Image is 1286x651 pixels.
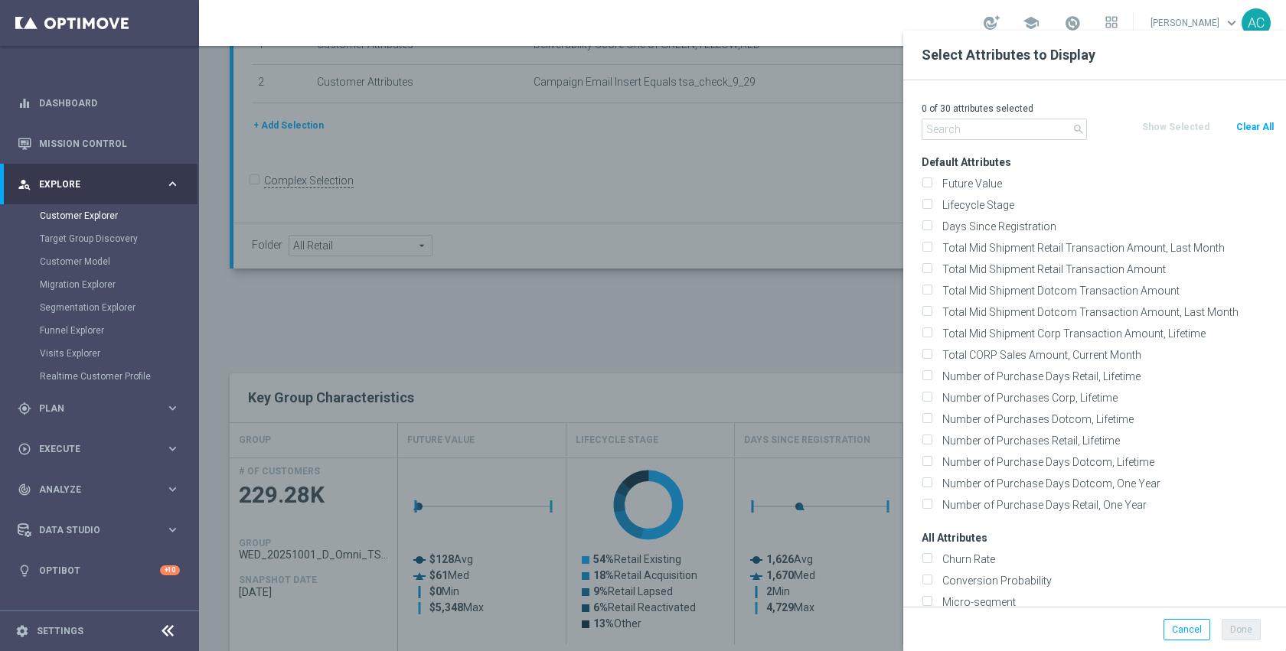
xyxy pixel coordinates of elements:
[40,210,159,222] a: Customer Explorer
[17,97,181,109] button: equalizer Dashboard
[937,284,1275,298] label: Total Mid Shipment Dotcom Transaction Amount
[165,482,180,496] i: keyboard_arrow_right
[40,324,159,337] a: Funnel Explorer
[17,565,181,577] button: lightbulb Optibot +10
[40,256,159,268] a: Customer Model
[1235,119,1275,135] button: Clear All
[1164,619,1210,640] button: Cancel
[39,526,165,535] span: Data Studio
[40,227,197,250] div: Target Group Discovery
[15,624,29,638] i: settings
[40,301,159,314] a: Segmentation Explorer
[18,177,31,191] i: person_search
[17,483,181,496] button: track_changes Analyze keyboard_arrow_right
[922,119,1087,140] input: Search
[165,401,180,415] i: keyboard_arrow_right
[17,524,181,536] button: Data Studio keyboard_arrow_right
[39,485,165,494] span: Analyze
[937,369,1275,383] label: Number of Purchase Days Retail, Lifetime
[1222,619,1261,640] button: Done
[18,483,31,496] i: track_changes
[937,327,1275,340] label: Total Mid Shipment Corp Transaction Amount, Lifetime
[40,278,159,291] a: Migration Explorer
[1242,8,1271,37] div: AC
[39,180,165,189] span: Explore
[165,522,180,537] i: keyboard_arrow_right
[165,441,180,456] i: keyboard_arrow_right
[39,123,180,164] a: Mission Control
[40,296,197,319] div: Segmentation Explorer
[18,442,165,456] div: Execute
[39,404,165,413] span: Plan
[937,595,1275,609] label: Micro-segment
[937,262,1275,276] label: Total Mid Shipment Retail Transaction Amount
[937,498,1275,512] label: Number of Purchase Days Retail, One Year
[18,123,180,164] div: Mission Control
[17,138,181,150] button: Mission Control
[937,391,1275,405] label: Number of Purchases Corp, Lifetime
[937,477,1275,490] label: Number of Purchase Days Dotcom, One Year
[937,241,1275,255] label: Total Mid Shipment Retail Transaction Amount, Last Month
[937,198,1275,212] label: Lifecycle Stage
[40,370,159,382] a: Realtime Customer Profile
[40,319,197,342] div: Funnel Explorer
[922,155,1275,169] h3: Default Attributes
[40,347,159,360] a: Visits Explorer
[17,443,181,455] button: play_circle_outline Execute keyboard_arrow_right
[1072,123,1085,135] i: search
[18,442,31,456] i: play_circle_outline
[39,83,180,123] a: Dashboard
[40,233,159,245] a: Target Group Discovery
[18,483,165,496] div: Analyze
[922,531,1275,545] h3: All Attributes
[1023,15,1040,31] span: school
[40,273,197,296] div: Migration Explorer
[1149,11,1242,34] a: [PERSON_NAME]keyboard_arrow_down
[40,342,197,365] div: Visits Explorer
[18,523,165,537] div: Data Studio
[40,250,197,273] div: Customer Model
[937,434,1275,448] label: Number of Purchases Retail, Lifetime
[937,220,1275,233] label: Days Since Registration
[18,177,165,191] div: Explore
[937,305,1275,319] label: Total Mid Shipment Dotcom Transaction Amount, Last Month
[17,178,181,190] button: person_search Explore keyboard_arrow_right
[937,455,1275,469] label: Number of Purchase Days Dotcom, Lifetime
[165,177,180,191] i: keyboard_arrow_right
[922,46,1268,64] h2: Select Attributes to Display
[937,348,1275,362] label: Total CORP Sales Amount, Current Month
[937,177,1275,190] label: Future Value
[37,627,83,636] a: Settings
[18,83,180,123] div: Dashboard
[39,550,160,591] a: Optibot
[18,402,165,415] div: Plan
[18,564,31,578] i: lightbulb
[18,402,31,415] i: gps_fixed
[40,204,197,227] div: Customer Explorer
[922,103,1275,115] p: 0 of 30 attributes selected
[937,574,1275,588] label: Conversion Probability
[937,412,1275,426] label: Number of Purchases Dotcom, Lifetime
[1223,15,1240,31] span: keyboard_arrow_down
[18,96,31,110] i: equalizer
[160,565,180,575] div: +10
[18,550,180,591] div: Optibot
[39,444,165,454] span: Execute
[937,552,1275,566] label: Churn Rate
[17,402,181,415] button: gps_fixed Plan keyboard_arrow_right
[40,365,197,388] div: Realtime Customer Profile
